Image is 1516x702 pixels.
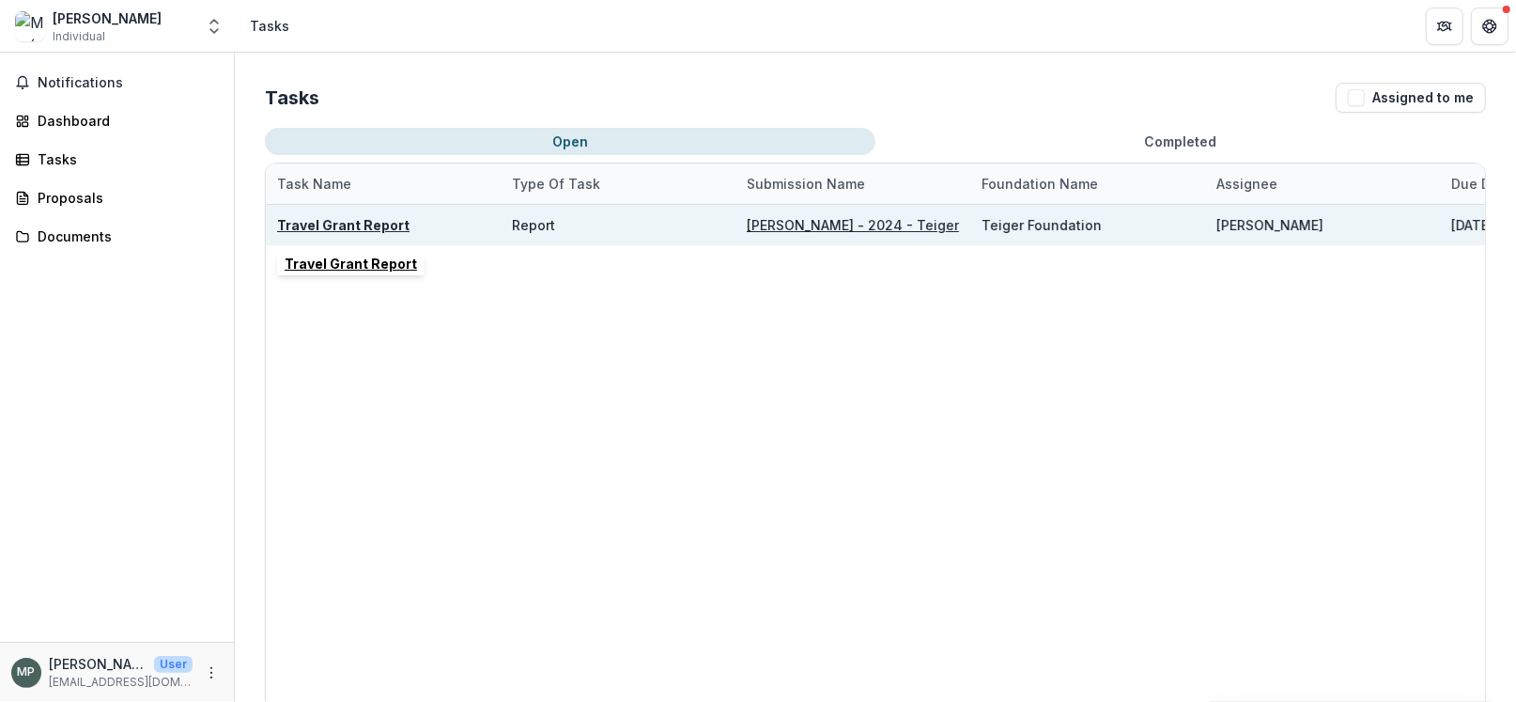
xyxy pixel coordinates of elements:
[18,666,36,679] div: Myrna Z. Pérez
[8,144,226,175] a: Tasks
[1205,174,1289,194] div: Assignee
[49,654,147,674] p: [PERSON_NAME]
[875,128,1486,155] button: Completed
[1471,8,1508,45] button: Get Help
[1426,8,1463,45] button: Partners
[8,182,226,213] a: Proposals
[501,164,735,204] div: Type of Task
[1451,215,1493,235] div: [DATE]
[53,28,105,45] span: Individual
[154,656,193,673] p: User
[53,8,162,28] div: [PERSON_NAME]
[1216,215,1323,235] div: [PERSON_NAME]
[8,221,226,252] a: Documents
[38,75,219,91] span: Notifications
[277,217,410,233] a: Travel Grant Report
[982,215,1102,235] div: Teiger Foundation
[735,164,970,204] div: Submission Name
[266,174,363,194] div: Task Name
[38,111,211,131] div: Dashboard
[15,11,45,41] img: María C. Gaztambide
[242,12,297,39] nav: breadcrumb
[1336,83,1486,113] button: Assigned to me
[970,174,1109,194] div: Foundation Name
[8,105,226,136] a: Dashboard
[512,215,555,235] div: Report
[250,16,289,36] div: Tasks
[266,164,501,204] div: Task Name
[1205,164,1440,204] div: Assignee
[49,674,193,691] p: [EMAIL_ADDRESS][DOMAIN_NAME]
[735,174,876,194] div: Submission Name
[747,217,1122,233] a: [PERSON_NAME] - 2024 - Teiger Foundation Travel Grant
[265,86,319,109] h2: Tasks
[265,128,875,155] button: Open
[200,662,223,684] button: More
[201,8,227,45] button: Open entity switcher
[970,164,1205,204] div: Foundation Name
[38,226,211,246] div: Documents
[8,68,226,98] button: Notifications
[38,188,211,208] div: Proposals
[501,174,611,194] div: Type of Task
[38,149,211,169] div: Tasks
